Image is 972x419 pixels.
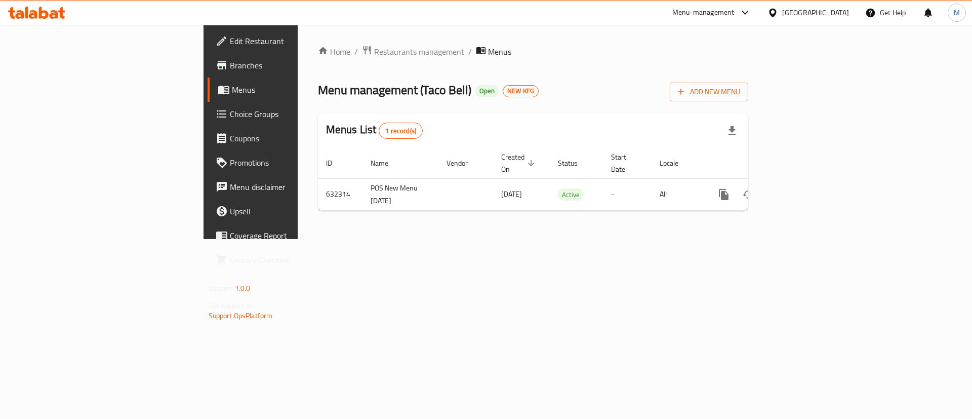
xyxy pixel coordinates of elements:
nav: breadcrumb [318,45,749,58]
span: Menus [488,46,511,58]
span: NEW KFG [503,87,538,95]
a: Edit Restaurant [208,29,366,53]
button: Change Status [736,182,760,207]
span: Upsell [230,205,358,217]
span: M [954,7,960,18]
span: Open [475,87,499,95]
a: Coverage Report [208,223,366,248]
span: Add New Menu [678,86,740,98]
td: - [603,178,652,210]
span: Name [371,157,401,169]
span: Choice Groups [230,108,358,120]
button: more [712,182,736,207]
span: Coverage Report [230,230,358,242]
span: Coupons [230,132,358,144]
h2: Menus List [326,122,423,139]
span: Start Date [611,151,639,175]
div: Total records count [379,123,423,139]
span: Active [558,189,584,201]
div: [GEOGRAPHIC_DATA] [782,7,849,18]
a: Support.OpsPlatform [209,309,273,322]
div: Export file [720,119,744,143]
td: POS New Menu [DATE] [362,178,438,210]
span: Restaurants management [374,46,464,58]
a: Menu disclaimer [208,175,366,199]
a: Branches [208,53,366,78]
span: Promotions [230,157,358,169]
span: Version: [209,282,233,295]
span: Branches [230,59,358,71]
table: enhanced table [318,148,817,211]
div: Active [558,188,584,201]
span: 1.0.0 [235,282,251,295]
span: 1 record(s) [379,126,422,136]
span: Menu disclaimer [230,181,358,193]
span: ID [326,157,345,169]
td: All [652,178,704,210]
span: [DATE] [501,187,522,201]
span: Vendor [447,157,481,169]
span: Edit Restaurant [230,35,358,47]
th: Actions [704,148,817,179]
div: Menu-management [672,7,735,19]
span: Status [558,157,591,169]
li: / [468,46,472,58]
div: Open [475,85,499,97]
span: Menus [232,84,358,96]
a: Restaurants management [362,45,464,58]
span: Grocery Checklist [230,254,358,266]
a: Grocery Checklist [208,248,366,272]
span: Created On [501,151,538,175]
span: Menu management ( Taco Bell ) [318,79,471,101]
span: Locale [660,157,692,169]
span: Get support on: [209,299,255,312]
a: Menus [208,78,366,102]
a: Coupons [208,126,366,150]
button: Add New Menu [670,83,748,101]
a: Upsell [208,199,366,223]
a: Promotions [208,150,366,175]
a: Choice Groups [208,102,366,126]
